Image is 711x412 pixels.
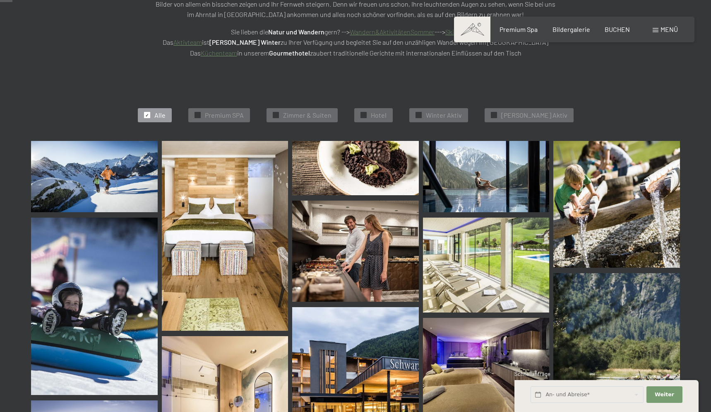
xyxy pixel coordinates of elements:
[514,371,550,377] span: Schnellanfrage
[492,112,495,118] span: ✓
[292,141,419,195] img: Bildergalerie
[173,38,202,46] a: Aktivteam
[31,218,158,395] img: Bildergalerie
[283,111,331,120] span: Zimmer & Suiten
[205,111,244,120] span: Premium SPA
[162,141,288,331] img: Bildergalerie
[423,141,550,212] img: Bildergalerie
[423,218,550,313] img: Bildergalerie
[417,112,420,118] span: ✓
[605,25,630,33] a: BUCHEN
[501,111,567,120] span: [PERSON_NAME] Aktiv
[31,141,158,212] img: Bildergalerie
[292,201,419,302] img: Bildergalerie
[445,28,480,36] a: Ski & Winter
[655,391,674,398] span: Weiter
[646,386,682,403] button: Weiter
[274,112,277,118] span: ✓
[661,25,678,33] span: Menü
[149,27,562,58] p: Sie lieben die gern? --> ---> Das ist zu Ihrer Verfügung und begleitet Sie auf den unzähligen Wan...
[196,112,199,118] span: ✓
[145,112,149,118] span: ✓
[552,25,590,33] a: Bildergalerie
[371,111,387,120] span: Hotel
[362,112,365,118] span: ✓
[268,28,324,36] strong: Natur und Wandern
[201,49,237,57] a: Küchenteam
[269,49,310,57] strong: Gourmethotel
[426,111,462,120] span: Winter Aktiv
[350,28,435,36] a: Wandern&AktivitätenSommer
[154,111,166,120] span: Alle
[553,141,680,268] img: Bildergalerie
[209,38,281,46] strong: [PERSON_NAME] Winter
[500,25,538,33] a: Premium Spa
